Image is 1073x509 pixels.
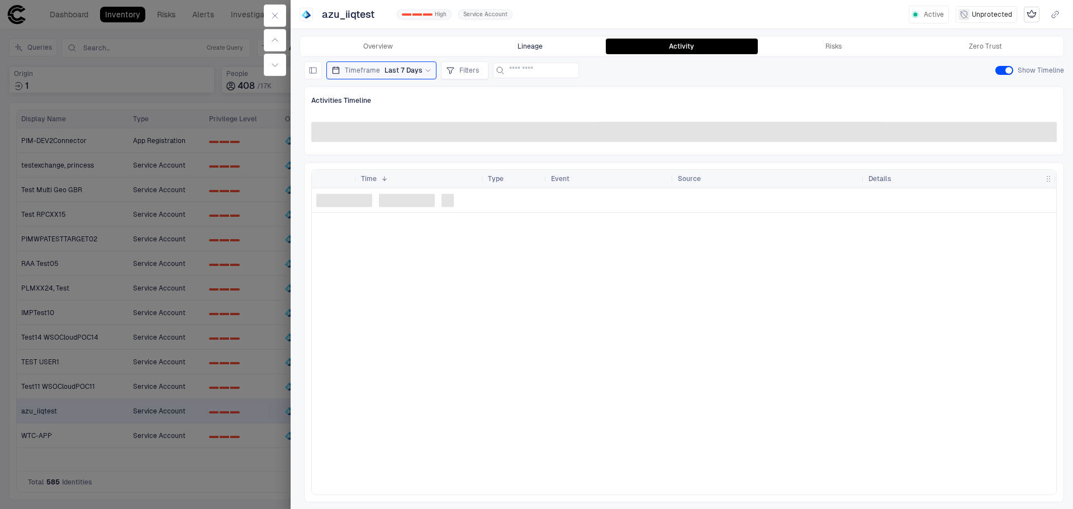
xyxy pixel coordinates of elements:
button: Overview [302,39,454,54]
span: Activities Timeline [311,96,371,105]
div: 1 [412,13,422,16]
span: Event [551,174,569,183]
span: Show Timeline [1018,66,1064,75]
span: Unprotected [972,10,1012,19]
span: Type [488,174,504,183]
div: 0 [402,13,411,16]
span: High [435,11,447,18]
span: azu_iiqtest [322,8,374,21]
button: Lineage [454,39,606,54]
span: Timeframe [345,66,380,75]
span: Active [924,10,944,19]
span: Details [868,174,891,183]
span: Service Account [463,11,507,18]
div: 2 [423,13,433,16]
div: Entra ID [302,10,311,19]
button: azu_iiqtest [320,6,390,23]
span: Source [678,174,701,183]
div: Mark as Crown Jewel [1024,7,1039,22]
div: Show View Panel [304,61,326,79]
span: Filters [459,66,479,75]
button: Activity [606,39,758,54]
div: Risks [825,42,842,51]
span: Last 7 Days [384,66,422,75]
div: Zero Trust [969,42,1002,51]
span: Time [361,174,377,183]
